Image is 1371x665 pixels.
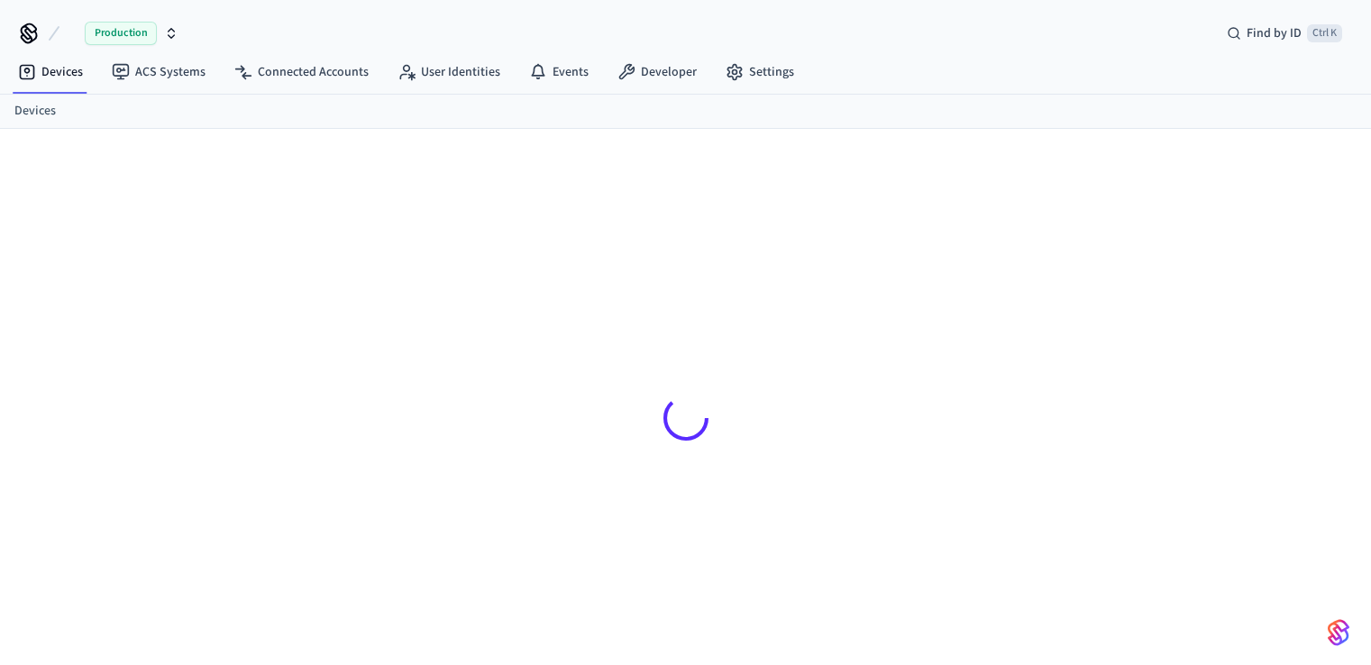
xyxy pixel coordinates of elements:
span: Find by ID [1247,24,1302,42]
span: Ctrl K [1307,24,1342,42]
a: Events [515,56,603,88]
img: SeamLogoGradient.69752ec5.svg [1328,618,1349,647]
div: Find by IDCtrl K [1212,17,1357,50]
a: User Identities [383,56,515,88]
a: Settings [711,56,809,88]
a: Devices [4,56,97,88]
a: Devices [14,102,56,121]
span: Production [85,22,157,45]
a: ACS Systems [97,56,220,88]
a: Developer [603,56,711,88]
a: Connected Accounts [220,56,383,88]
